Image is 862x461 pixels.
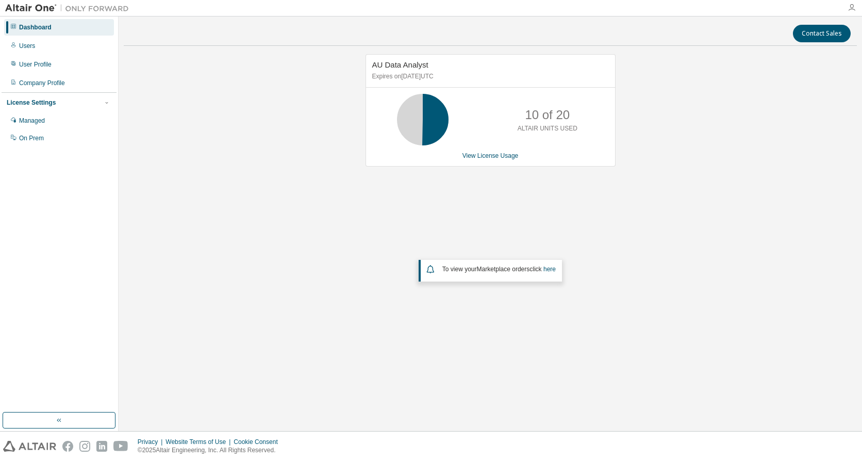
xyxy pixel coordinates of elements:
div: Users [19,42,35,50]
div: Managed [19,117,45,125]
span: To view your click [442,266,556,273]
img: altair_logo.svg [3,441,56,452]
div: Company Profile [19,79,65,87]
img: Altair One [5,3,134,13]
p: 10 of 20 [525,106,570,124]
a: here [543,266,556,273]
img: facebook.svg [62,441,73,452]
span: AU Data Analyst [372,60,428,69]
button: Contact Sales [793,25,851,42]
div: Website Terms of Use [165,438,234,446]
p: © 2025 Altair Engineering, Inc. All Rights Reserved. [138,446,284,455]
img: youtube.svg [113,441,128,452]
div: Privacy [138,438,165,446]
img: linkedin.svg [96,441,107,452]
p: ALTAIR UNITS USED [518,124,577,133]
div: License Settings [7,98,56,107]
p: Expires on [DATE] UTC [372,72,606,81]
a: View License Usage [462,152,519,159]
em: Marketplace orders [477,266,530,273]
div: Dashboard [19,23,52,31]
div: Cookie Consent [234,438,284,446]
div: User Profile [19,60,52,69]
div: On Prem [19,134,44,142]
img: instagram.svg [79,441,90,452]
